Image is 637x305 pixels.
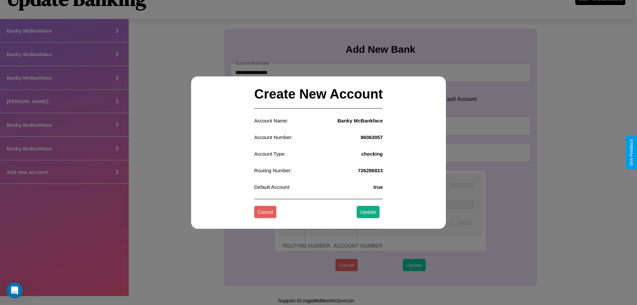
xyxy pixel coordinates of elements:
[361,134,383,140] h4: 86063057
[254,183,290,191] p: Default Account:
[254,80,383,109] h2: Create New Account
[254,166,292,175] p: Routing Number:
[254,206,276,218] button: Cancel
[254,116,288,125] p: Account Name:
[254,149,286,158] p: Account Type:
[358,168,383,173] h4: 726286823
[357,206,379,218] button: Update
[361,151,383,157] h4: checking
[254,133,293,142] p: Account Number:
[337,118,383,123] h4: Banky McBankface
[373,184,383,190] h4: true
[629,139,634,166] div: Give Feedback
[7,282,23,298] iframe: Intercom live chat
